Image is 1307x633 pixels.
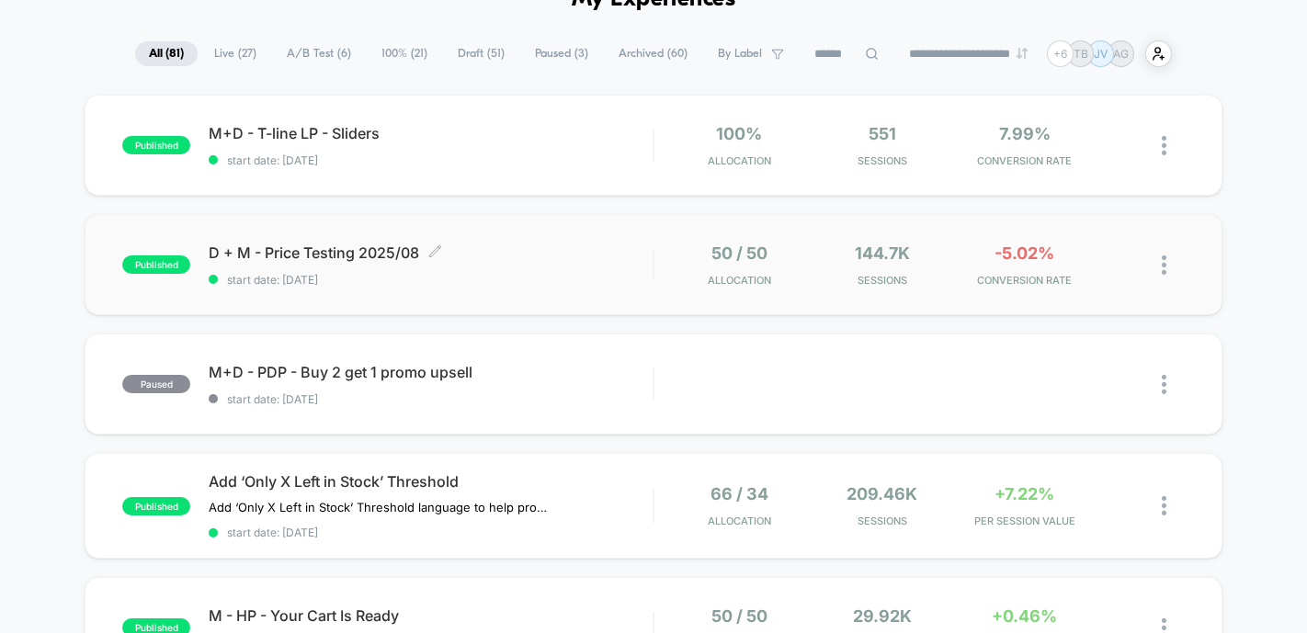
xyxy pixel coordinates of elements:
span: Sessions [815,154,949,167]
span: 551 [869,124,896,143]
img: close [1162,375,1166,394]
span: published [122,255,190,274]
span: Sessions [815,274,949,287]
span: Paused ( 3 ) [521,41,602,66]
span: published [122,136,190,154]
span: start date: [DATE] [209,273,653,287]
span: Allocation [708,274,771,287]
span: CONVERSION RATE [958,154,1091,167]
img: close [1162,255,1166,275]
span: By Label [718,47,762,61]
span: paused [122,375,190,393]
span: All ( 81 ) [135,41,198,66]
span: 100% [716,124,762,143]
span: Sessions [815,514,949,527]
p: JV [1094,47,1108,61]
img: end [1017,48,1028,59]
span: Archived ( 60 ) [605,41,701,66]
span: PER SESSION VALUE [958,514,1091,527]
span: A/B Test ( 6 ) [273,41,365,66]
span: Live ( 27 ) [200,41,270,66]
span: 66 / 34 [710,484,768,503]
span: Allocation [708,154,771,167]
span: 144.7k [855,243,910,263]
span: start date: [DATE] [209,153,653,167]
span: published [122,497,190,515]
span: +0.46% [992,606,1057,626]
div: + 6 [1047,40,1074,67]
span: 50 / 50 [711,243,767,263]
img: close [1162,496,1166,515]
span: M - HP - Your Cart Is Ready [209,606,653,625]
span: 100% ( 21 ) [368,41,441,66]
span: start date: [DATE] [209,392,653,406]
span: 50 / 50 [711,606,767,626]
span: D + M - Price Testing 2025/08 [209,243,653,262]
span: -5.02% [994,243,1054,263]
span: 209.46k [847,484,917,503]
span: Allocation [708,514,771,527]
span: 29.92k [853,606,912,626]
p: AG [1113,47,1129,61]
span: M+D - T-line LP - Sliders [209,124,653,142]
span: 7.99% [999,124,1051,143]
span: +7.22% [994,484,1054,503]
span: M+D - PDP - Buy 2 get 1 promo upsell [209,363,653,381]
p: TB [1074,47,1088,61]
span: Add ‘Only X Left in Stock’ Threshold language to help promote urgency [209,500,550,514]
span: Add ‘Only X Left in Stock’ Threshold [209,472,653,491]
span: start date: [DATE] [209,526,653,539]
span: CONVERSION RATE [958,274,1091,287]
span: Draft ( 51 ) [444,41,518,66]
img: close [1162,136,1166,155]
